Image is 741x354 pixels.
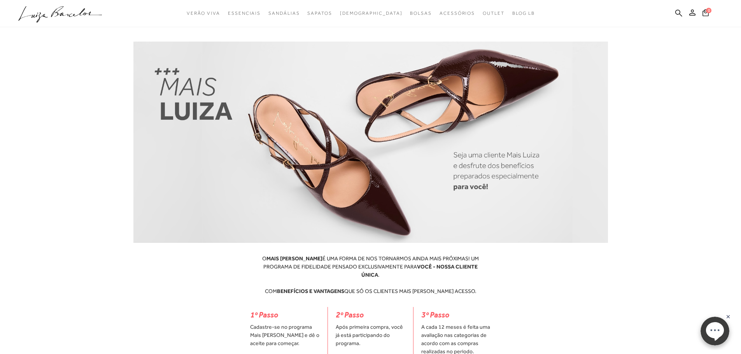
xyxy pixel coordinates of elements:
span: BLOG LB [512,10,535,16]
span: Verão Viva [187,10,220,16]
span: Sapatos [307,10,332,16]
span: Após primeira compra, você já está participando do programa. [336,323,405,347]
b: MAIS [PERSON_NAME] [266,255,322,262]
a: categoryNavScreenReaderText [307,6,332,21]
span: Bolsas [410,10,432,16]
span: Sandálias [268,10,300,16]
span: [DEMOGRAPHIC_DATA] [340,10,403,16]
b: BENEFÍCIOS E VANTAGENS [277,288,344,294]
a: categoryNavScreenReaderText [410,6,432,21]
a: noSubCategoriesText [340,6,403,21]
span: 1º Passo [250,311,278,319]
a: categoryNavScreenReaderText [483,6,505,21]
button: 0 [700,9,711,19]
span: Outlet [483,10,505,16]
div: O É UMA FORMA DE NOS TORNARMOS AINDA MAIS PRÓXIMAS! UM PROGRAMA DE FIDELIDADE PENSADO EXCLUSIVAME... [254,255,487,295]
a: categoryNavScreenReaderText [268,6,300,21]
span: Cadastre-se no programa Mais [PERSON_NAME] e dê o aceite para começar. [250,323,320,347]
a: BLOG LB [512,6,535,21]
b: VOCÊ - NOSSA CLIENTE ÚNICA [361,263,478,278]
a: categoryNavScreenReaderText [187,6,220,21]
span: Essenciais [228,10,261,16]
span: 3º Passo [421,311,449,319]
span: 0 [706,8,711,13]
span: 2º Passo [336,311,364,319]
a: categoryNavScreenReaderText [228,6,261,21]
a: categoryNavScreenReaderText [440,6,475,21]
img: /general/MAISLUIZA220725DESK.png [133,42,608,243]
span: Acessórios [440,10,475,16]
